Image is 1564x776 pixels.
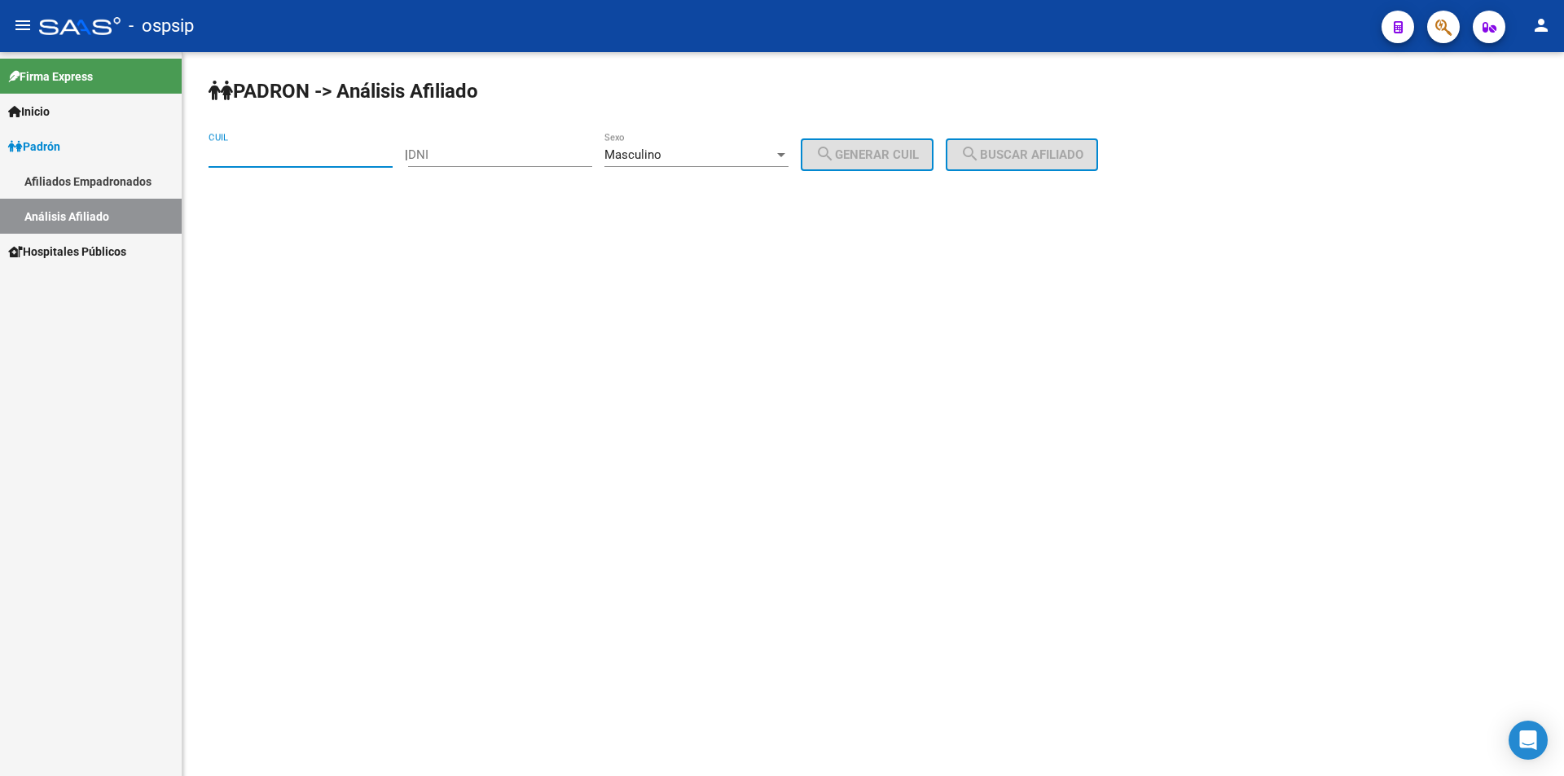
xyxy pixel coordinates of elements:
div: Open Intercom Messenger [1509,721,1548,760]
span: Masculino [604,147,661,162]
button: Buscar afiliado [946,138,1098,171]
mat-icon: search [815,144,835,164]
span: Generar CUIL [815,147,919,162]
mat-icon: person [1531,15,1551,35]
span: Hospitales Públicos [8,243,126,261]
button: Generar CUIL [801,138,934,171]
div: | [405,147,946,162]
span: Buscar afiliado [960,147,1083,162]
span: - ospsip [129,8,194,44]
span: Padrón [8,138,60,156]
mat-icon: menu [13,15,33,35]
span: Inicio [8,103,50,121]
span: Firma Express [8,68,93,85]
mat-icon: search [960,144,980,164]
strong: PADRON -> Análisis Afiliado [209,80,478,103]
